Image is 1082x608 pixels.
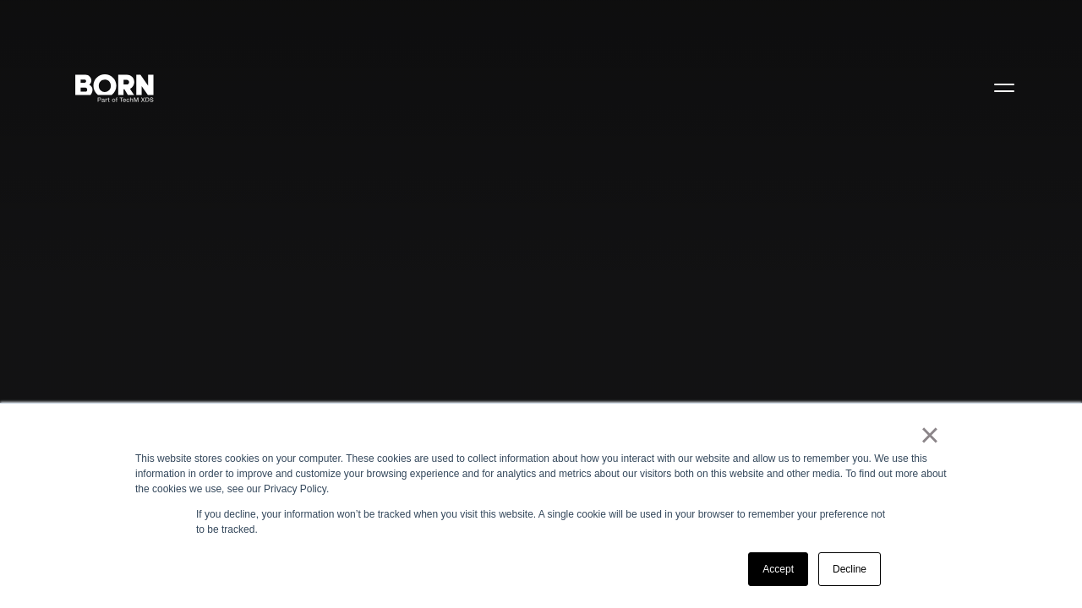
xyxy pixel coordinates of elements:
[818,552,881,586] a: Decline
[920,427,940,442] a: ×
[984,69,1025,105] button: Open
[135,451,947,497] div: This website stores cookies on your computer. These cookies are used to collect information about...
[196,507,886,537] p: If you decline, your information won’t be tracked when you visit this website. A single cookie wi...
[748,552,808,586] a: Accept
